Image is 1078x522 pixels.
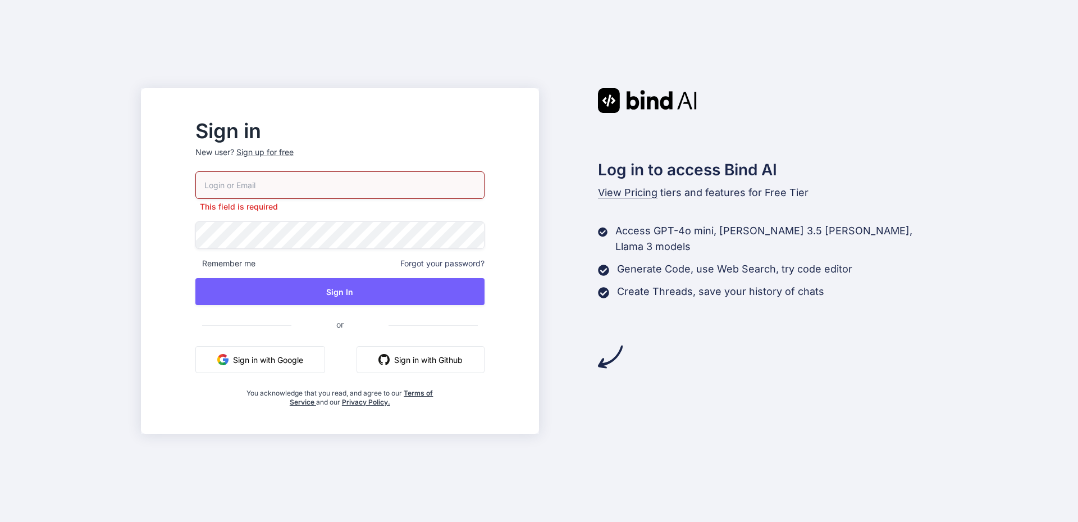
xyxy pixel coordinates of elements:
img: github [378,354,390,365]
p: Create Threads, save your history of chats [617,284,824,299]
p: tiers and features for Free Tier [598,185,937,201]
div: You acknowledge that you read, and agree to our and our [244,382,437,407]
span: Remember me [195,258,255,269]
button: Sign in with Google [195,346,325,373]
div: Sign up for free [236,147,294,158]
input: Login or Email [195,171,485,199]
img: arrow [598,344,623,369]
p: This field is required [195,201,485,212]
button: Sign in with Github [357,346,485,373]
button: Sign In [195,278,485,305]
span: or [291,311,389,338]
a: Terms of Service [290,389,433,406]
a: Privacy Policy. [342,398,390,406]
h2: Log in to access Bind AI [598,158,937,181]
img: google [217,354,229,365]
span: View Pricing [598,187,657,198]
span: Forgot your password? [400,258,485,269]
p: New user? [195,147,485,171]
p: Generate Code, use Web Search, try code editor [617,261,852,277]
h2: Sign in [195,122,485,140]
p: Access GPT-4o mini, [PERSON_NAME] 3.5 [PERSON_NAME], Llama 3 models [615,223,937,255]
img: Bind AI logo [598,88,697,113]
